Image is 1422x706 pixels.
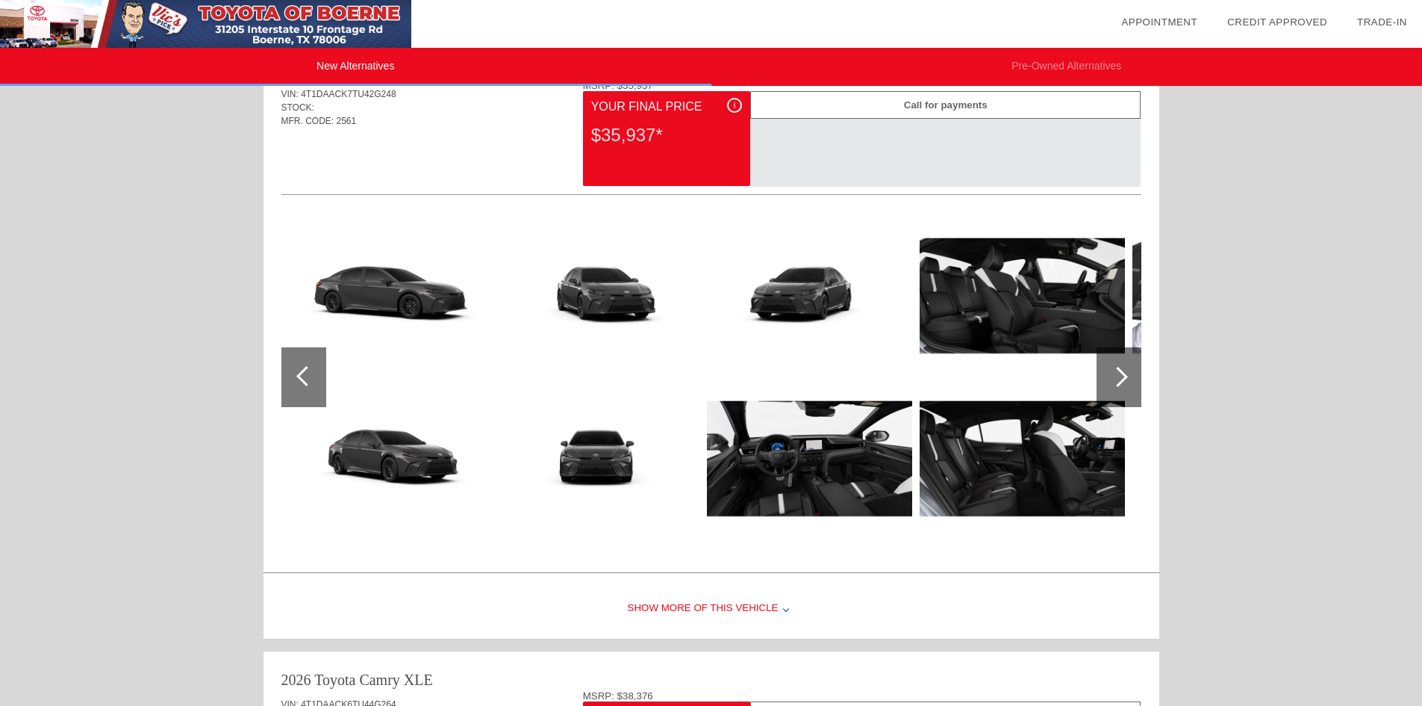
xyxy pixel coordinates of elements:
[337,116,357,126] span: 2561
[920,219,1125,373] img: 20.jpg
[707,219,912,373] img: 18.jpg
[707,382,912,536] img: 19.jpg
[281,219,487,373] img: 14.jpg
[591,98,742,116] div: Your Final Price
[1132,382,1338,536] img: 1.png
[263,579,1159,639] div: Show More of this Vehicle
[1132,219,1338,373] img: 22.jpg
[494,382,699,536] img: 17.jpg
[1357,16,1407,28] a: Trade-In
[281,102,314,113] span: STOCK:
[281,116,334,126] span: MFR. CODE:
[727,98,742,113] div: i
[920,382,1125,536] img: 21.jpg
[750,91,1141,119] div: Call for payments
[281,382,487,536] img: 15.jpg
[1121,16,1197,28] a: Appointment
[281,669,400,690] div: 2026 Toyota Camry
[281,150,1141,174] div: Quoted on [DATE] 2:13:25 PM
[1227,16,1327,28] a: Credit Approved
[494,219,699,373] img: 16.jpg
[591,116,742,155] div: $35,937*
[583,690,1141,702] div: MSRP: $38,376
[404,669,433,690] div: XLE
